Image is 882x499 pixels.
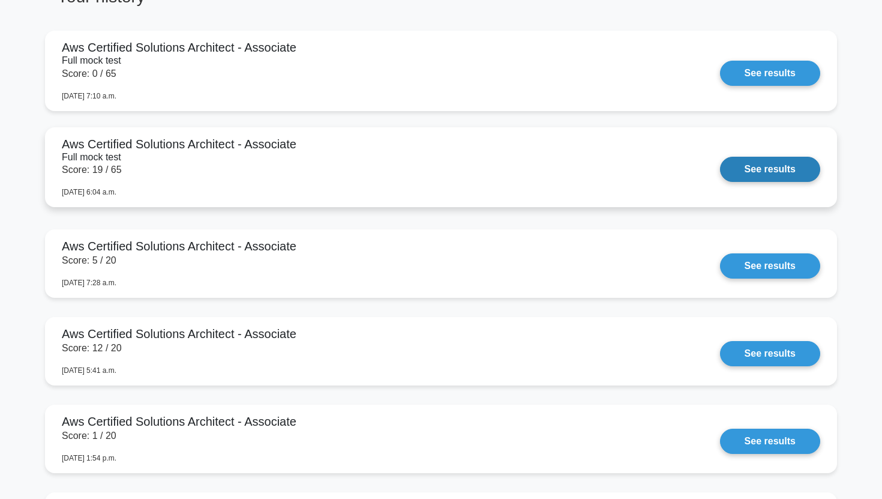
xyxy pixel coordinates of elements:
a: See results [720,341,820,366]
a: See results [720,157,820,182]
a: See results [720,61,820,86]
a: See results [720,253,820,279]
a: See results [720,429,820,454]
